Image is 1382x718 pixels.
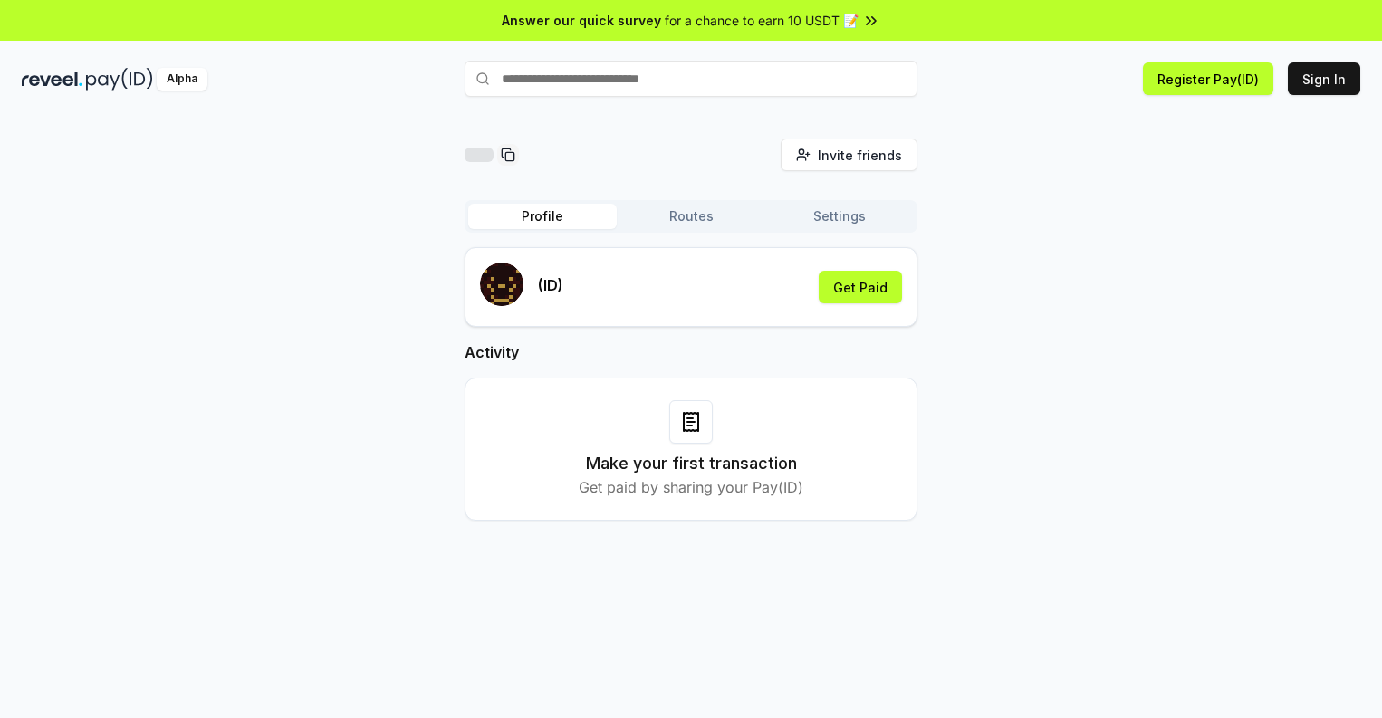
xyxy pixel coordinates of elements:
[818,146,902,165] span: Invite friends
[86,68,153,91] img: pay_id
[502,11,661,30] span: Answer our quick survey
[1288,62,1360,95] button: Sign In
[538,274,563,296] p: (ID)
[468,204,617,229] button: Profile
[617,204,765,229] button: Routes
[579,476,803,498] p: Get paid by sharing your Pay(ID)
[1143,62,1273,95] button: Register Pay(ID)
[586,451,797,476] h3: Make your first transaction
[22,68,82,91] img: reveel_dark
[465,341,917,363] h2: Activity
[781,139,917,171] button: Invite friends
[765,204,914,229] button: Settings
[819,271,902,303] button: Get Paid
[157,68,207,91] div: Alpha
[665,11,859,30] span: for a chance to earn 10 USDT 📝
